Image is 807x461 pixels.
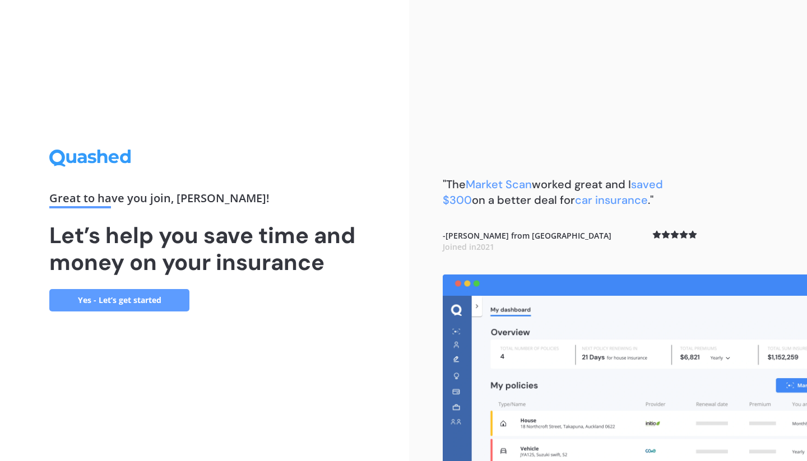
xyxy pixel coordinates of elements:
span: Joined in 2021 [443,241,494,252]
div: Great to have you join , [PERSON_NAME] ! [49,193,360,208]
b: "The worked great and I on a better deal for ." [443,177,663,207]
span: saved $300 [443,177,663,207]
span: car insurance [575,193,648,207]
a: Yes - Let’s get started [49,289,189,311]
b: - [PERSON_NAME] from [GEOGRAPHIC_DATA] [443,230,611,252]
span: Market Scan [466,177,532,192]
img: dashboard.webp [443,274,807,461]
h1: Let’s help you save time and money on your insurance [49,222,360,276]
